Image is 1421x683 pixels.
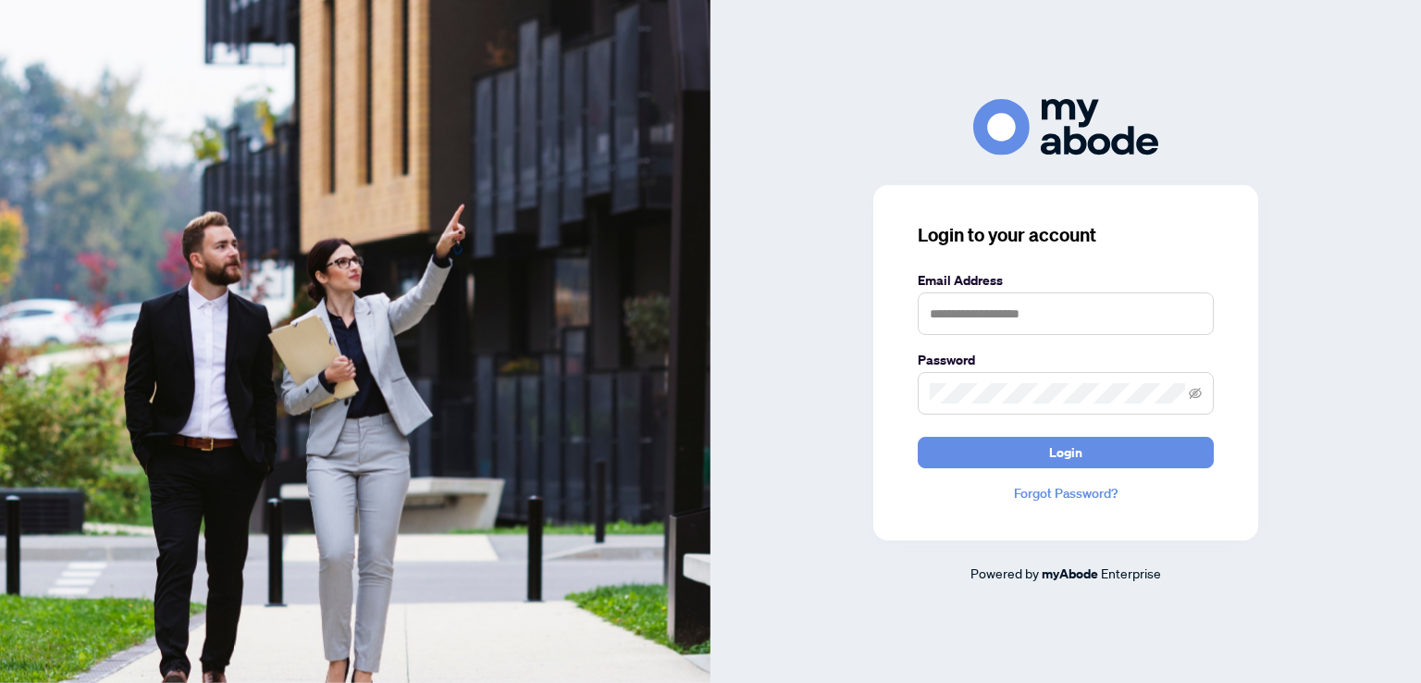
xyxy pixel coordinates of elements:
h3: Login to your account [918,222,1214,248]
button: Login [918,437,1214,468]
span: eye-invisible [1189,387,1202,400]
span: Powered by [970,565,1039,581]
label: Password [918,350,1214,370]
span: Login [1049,438,1082,467]
a: myAbode [1042,564,1098,584]
label: Email Address [918,270,1214,291]
a: Forgot Password? [918,483,1214,503]
img: ma-logo [973,99,1158,155]
span: Enterprise [1101,565,1161,581]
